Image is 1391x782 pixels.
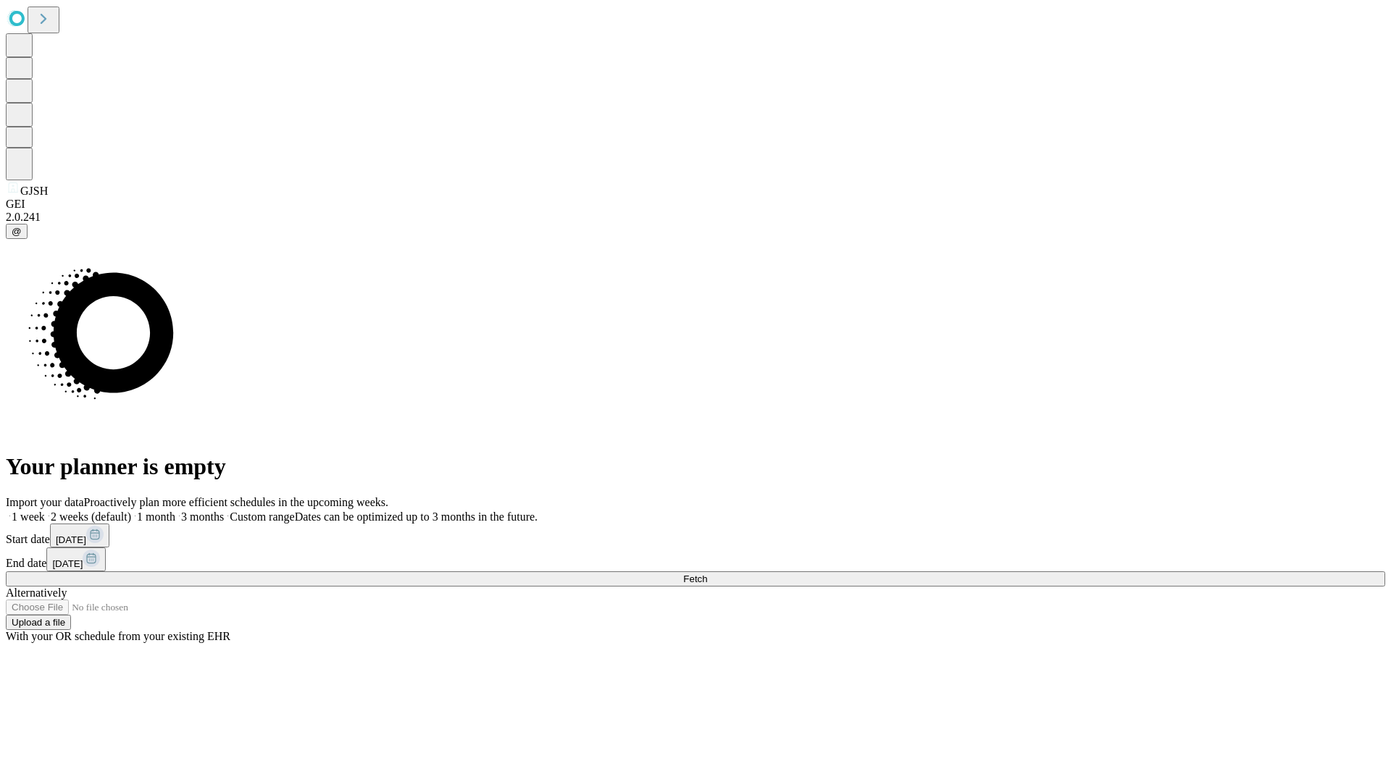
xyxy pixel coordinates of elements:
div: End date [6,547,1385,571]
div: 2.0.241 [6,211,1385,224]
span: 1 month [137,510,175,523]
span: Dates can be optimized up to 3 months in the future. [295,510,538,523]
span: 2 weeks (default) [51,510,131,523]
span: GJSH [20,185,48,197]
span: With your OR schedule from your existing EHR [6,630,230,642]
span: Proactively plan more efficient schedules in the upcoming weeks. [84,496,388,508]
div: GEI [6,198,1385,211]
span: 1 week [12,510,45,523]
button: @ [6,224,28,239]
button: [DATE] [50,524,109,547]
span: Import your data [6,496,84,508]
h1: Your planner is empty [6,453,1385,480]
button: Upload a file [6,615,71,630]
button: Fetch [6,571,1385,586]
span: Custom range [230,510,294,523]
span: [DATE] [56,534,86,545]
span: 3 months [181,510,224,523]
span: @ [12,226,22,237]
div: Start date [6,524,1385,547]
span: Fetch [683,573,707,584]
span: Alternatively [6,586,67,599]
button: [DATE] [46,547,106,571]
span: [DATE] [52,558,83,569]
